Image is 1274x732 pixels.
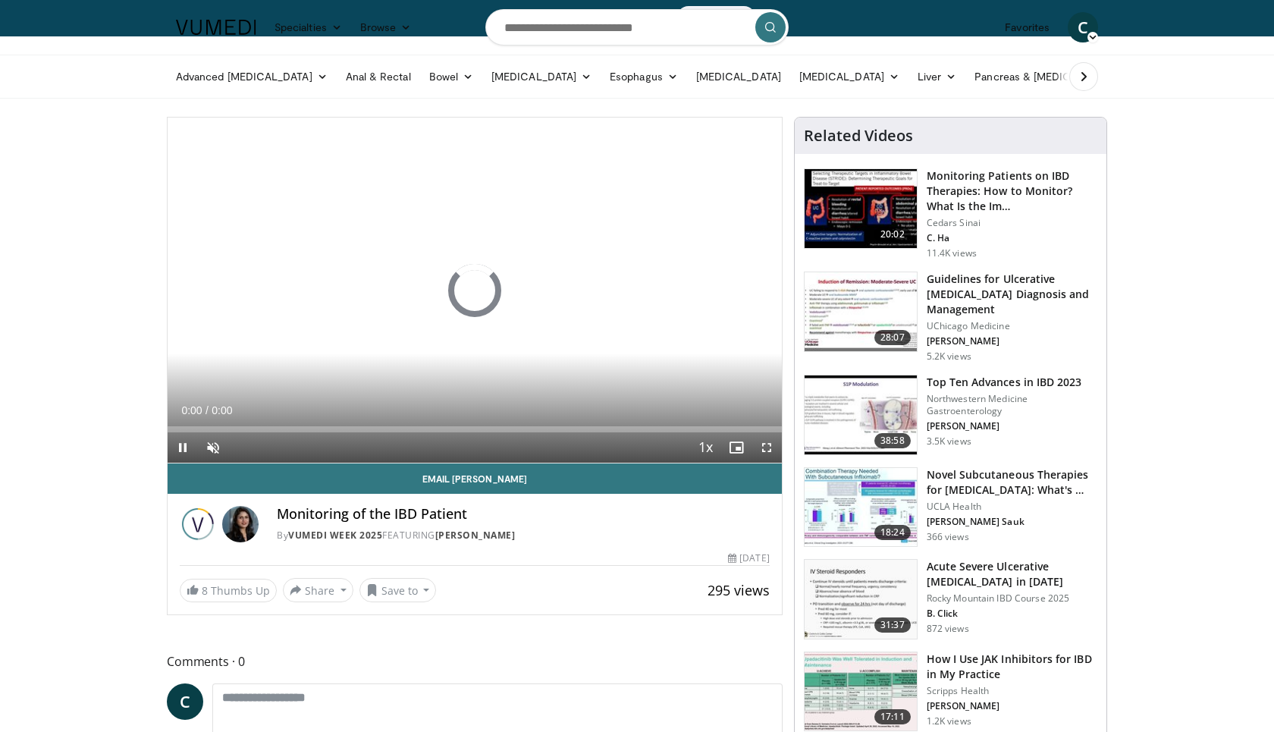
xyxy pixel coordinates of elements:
p: Northwestern Medicine Gastroenterology [927,393,1097,417]
a: 17:11 How I Use JAK Inhibitors for IBD in My Practice Scripps Health [PERSON_NAME] 1.2K views [804,652,1097,732]
h3: Acute Severe Ulcerative [MEDICAL_DATA] in [DATE] [927,559,1097,589]
img: VuMedi Logo [176,20,256,35]
p: 366 views [927,531,969,543]
p: Scripps Health [927,685,1097,697]
img: Avatar [222,506,259,542]
img: b95f4ba9-a713-4ac1-b3c0-4dfbf6aab834.150x105_q85_crop-smart_upscale.jpg [805,560,917,639]
h3: Top Ten Advances in IBD 2023 [927,375,1097,390]
span: 18:24 [874,525,911,540]
p: 872 views [927,623,969,635]
span: 8 [202,583,208,598]
p: Cedars Sinai [927,217,1097,229]
a: Specialties [265,12,351,42]
div: By FEATURING [277,529,770,542]
p: [PERSON_NAME] [927,420,1097,432]
img: 609225da-72ea-422a-b68c-0f05c1f2df47.150x105_q85_crop-smart_upscale.jpg [805,169,917,248]
span: 17:11 [874,709,911,724]
button: Enable picture-in-picture mode [721,432,752,463]
a: Advanced [MEDICAL_DATA] [167,61,337,92]
h3: Novel Subcutaneous Therapies for [MEDICAL_DATA]: What's … [927,467,1097,498]
p: [PERSON_NAME] [927,700,1097,712]
button: Pause [168,432,198,463]
p: 1.2K views [927,715,971,727]
p: Rocky Mountain IBD Course 2025 [927,592,1097,605]
span: 28:07 [874,330,911,345]
a: 31:37 Acute Severe Ulcerative [MEDICAL_DATA] in [DATE] Rocky Mountain IBD Course 2025 B. Click 87... [804,559,1097,639]
span: 295 views [708,581,770,599]
video-js: Video Player [168,118,782,463]
img: 2f51e707-cd8d-4a31-8e3f-f47d06a7faca.150x105_q85_crop-smart_upscale.jpg [805,375,917,454]
a: 28:07 Guidelines for Ulcerative [MEDICAL_DATA] Diagnosis and Management UChicago Medicine [PERSON... [804,272,1097,363]
a: Bowel [420,61,482,92]
a: Browse [351,12,421,42]
img: 741871df-6ee3-4ee0-bfa7-8a5f5601d263.150x105_q85_crop-smart_upscale.jpg [805,468,917,547]
span: 20:02 [874,227,911,242]
p: C. Ha [927,232,1097,244]
a: C [167,683,203,720]
h3: Monitoring Patients on IBD Therapies: How to Monitor? What Is the Im… [927,168,1097,214]
a: 8 Thumbs Up [180,579,277,602]
p: [PERSON_NAME] Sauk [927,516,1097,528]
p: [PERSON_NAME] [927,335,1097,347]
span: 31:37 [874,617,911,633]
p: UChicago Medicine [927,320,1097,332]
a: [MEDICAL_DATA] [687,61,790,92]
span: 0:00 [181,404,202,416]
a: Vumedi Week 2025 [288,529,382,542]
h3: How I Use JAK Inhibitors for IBD in My Practice [927,652,1097,682]
img: Vumedi Week 2025 [180,506,216,542]
span: 38:58 [874,433,911,448]
h4: Monitoring of the IBD Patient [277,506,770,523]
p: 3.5K views [927,435,971,448]
div: Progress Bar [168,426,782,432]
a: Esophagus [601,61,687,92]
h3: Guidelines for Ulcerative [MEDICAL_DATA] Diagnosis and Management [927,272,1097,317]
a: Pancreas & [MEDICAL_DATA] [965,61,1143,92]
button: Playback Rate [691,432,721,463]
a: [MEDICAL_DATA] [790,61,908,92]
a: C [1068,12,1098,42]
button: Save to [359,578,437,602]
p: UCLA Health [927,501,1097,513]
h4: Related Videos [804,127,913,145]
button: Fullscreen [752,432,782,463]
a: [PERSON_NAME] [435,529,516,542]
img: 575377cc-8314-4f18-a9e8-b9b0a75528dd.150x105_q85_crop-smart_upscale.jpg [805,652,917,731]
a: Favorites [996,12,1059,42]
p: 5.2K views [927,350,971,363]
p: B. Click [927,608,1097,620]
span: Comments 0 [167,652,783,671]
span: / [206,404,209,416]
button: Unmute [198,432,228,463]
a: [MEDICAL_DATA] [482,61,601,92]
a: 18:24 Novel Subcutaneous Therapies for [MEDICAL_DATA]: What's … UCLA Health [PERSON_NAME] Sauk 36... [804,467,1097,548]
input: Search topics, interventions [485,9,789,46]
a: 38:58 Top Ten Advances in IBD 2023 Northwestern Medicine Gastroenterology [PERSON_NAME] 3.5K views [804,375,1097,455]
button: Share [283,578,353,602]
div: [DATE] [728,551,769,565]
a: 20:02 Monitoring Patients on IBD Therapies: How to Monitor? What Is the Im… Cedars Sinai C. Ha 11... [804,168,1097,259]
span: 0:00 [212,404,232,416]
p: 11.4K views [927,247,977,259]
a: Email [PERSON_NAME] [168,463,782,494]
a: Liver [908,61,965,92]
a: Anal & Rectal [337,61,420,92]
img: 5d508c2b-9173-4279-adad-7510b8cd6d9a.150x105_q85_crop-smart_upscale.jpg [805,272,917,351]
